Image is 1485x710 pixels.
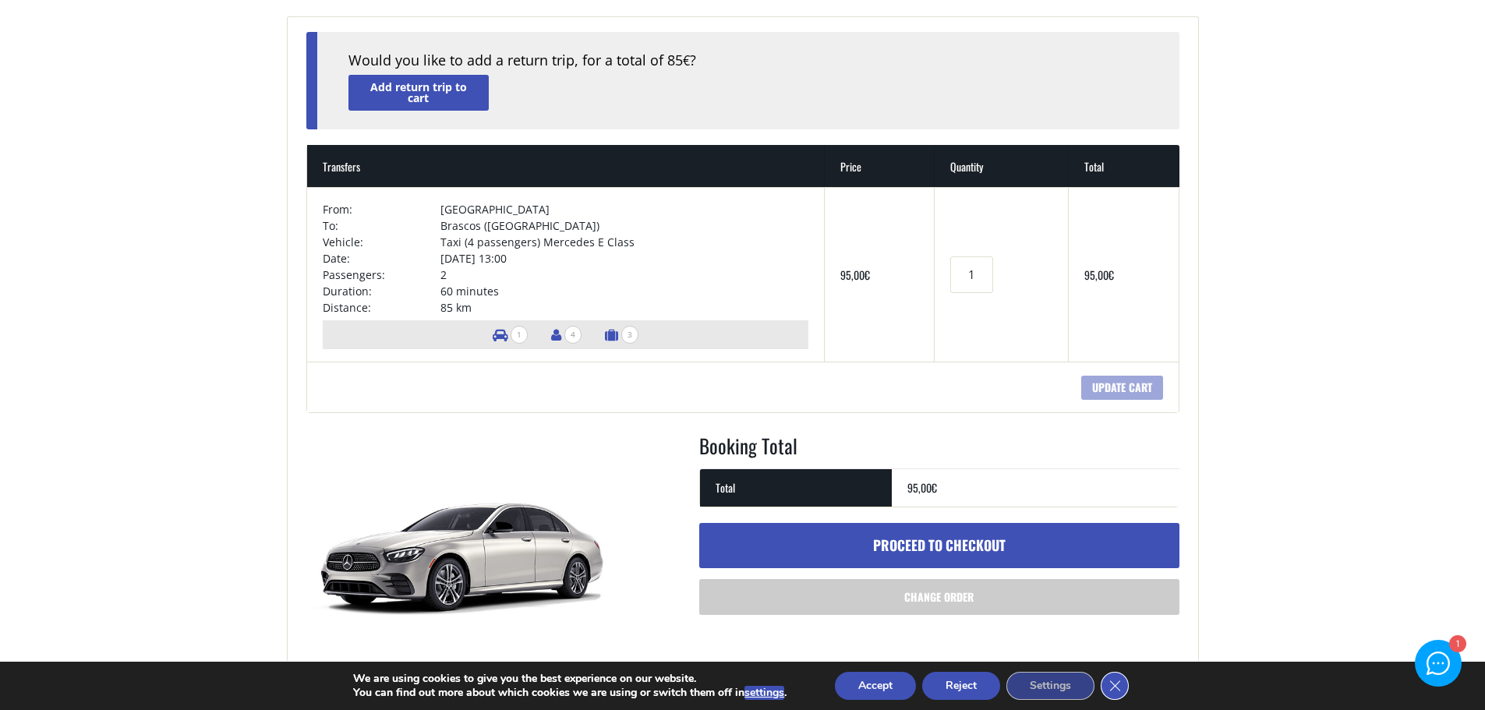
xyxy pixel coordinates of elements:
button: Accept [835,672,916,700]
input: Transfers quantity [950,256,992,293]
td: 60 minutes [440,283,808,299]
img: Taxi (4 passengers) Mercedes E Class [306,432,618,666]
div: 1 [1449,635,1466,652]
td: 2 [440,267,808,283]
li: Number of luggage items [597,320,646,349]
button: Reject [922,672,1000,700]
span: 1 [511,326,528,344]
p: You can find out more about which cookies we are using or switch them off in . [353,686,787,700]
a: Change order [699,579,1179,615]
td: Distance: [323,299,441,316]
td: Brascos ([GEOGRAPHIC_DATA]) [440,217,808,234]
input: Update cart [1081,376,1163,400]
td: Duration: [323,283,441,299]
th: Price [825,145,935,187]
td: Date: [323,250,441,267]
span: 3 [621,326,638,344]
a: Proceed to checkout [699,523,1179,568]
a: Add return trip to cart [348,75,489,110]
td: [DATE] 13:00 [440,250,808,267]
td: [GEOGRAPHIC_DATA] [440,201,808,217]
li: Number of vehicles [485,320,536,349]
span: € [932,479,937,496]
td: Vehicle: [323,234,441,250]
span: € [683,52,690,69]
h2: Booking Total [699,432,1179,469]
div: Would you like to add a return trip, for a total of 85 ? [348,51,1148,71]
button: Settings [1006,672,1094,700]
p: We are using cookies to give you the best experience on our website. [353,672,787,686]
td: 85 km [440,299,808,316]
td: To: [323,217,441,234]
bdi: 95,00 [1084,267,1114,283]
th: Total [1069,145,1179,187]
td: Passengers: [323,267,441,283]
button: Close GDPR Cookie Banner [1101,672,1129,700]
span: 4 [564,326,582,344]
th: Transfers [307,145,825,187]
th: Total [700,468,892,507]
span: € [1108,267,1114,283]
th: Quantity [935,145,1068,187]
li: Number of passengers [543,320,589,349]
bdi: 95,00 [840,267,870,283]
td: From: [323,201,441,217]
td: Taxi (4 passengers) Mercedes E Class [440,234,808,250]
bdi: 95,00 [907,479,937,496]
button: settings [744,686,784,700]
span: € [864,267,870,283]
